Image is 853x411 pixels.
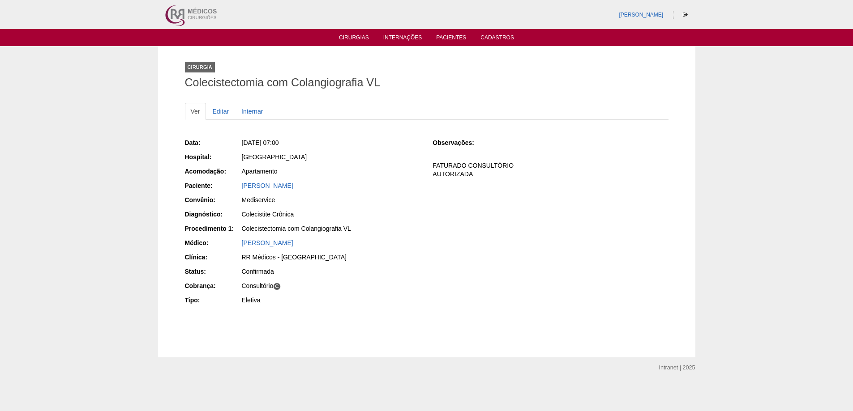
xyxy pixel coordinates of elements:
[242,210,420,219] div: Colecistite Crônica
[659,363,695,372] div: Intranet | 2025
[185,267,241,276] div: Status:
[480,34,514,43] a: Cadastros
[242,281,420,290] div: Consultório
[185,238,241,247] div: Médico:
[185,296,241,305] div: Tipo:
[242,182,293,189] a: [PERSON_NAME]
[273,283,281,290] span: C
[185,210,241,219] div: Diagnóstico:
[242,167,420,176] div: Apartamento
[242,153,420,161] div: [GEOGRAPHIC_DATA]
[433,138,489,147] div: Observações:
[242,139,279,146] span: [DATE] 07:00
[185,181,241,190] div: Paciente:
[383,34,422,43] a: Internações
[185,167,241,176] div: Acomodação:
[236,103,269,120] a: Internar
[207,103,235,120] a: Editar
[242,239,293,246] a: [PERSON_NAME]
[242,296,420,305] div: Eletiva
[185,195,241,204] div: Convênio:
[433,161,668,178] p: FATURADO CONSULTÓRIO AUTORIZADA
[185,224,241,233] div: Procedimento 1:
[436,34,466,43] a: Pacientes
[619,12,663,18] a: [PERSON_NAME]
[185,62,215,72] div: Cirurgia
[185,153,241,161] div: Hospital:
[683,12,688,17] i: Sair
[185,138,241,147] div: Data:
[185,103,206,120] a: Ver
[242,195,420,204] div: Mediservice
[185,281,241,290] div: Cobrança:
[185,253,241,262] div: Clínica:
[242,267,420,276] div: Confirmada
[185,77,669,88] h1: Colecistectomia com Colangiografia VL
[242,224,420,233] div: Colecistectomia com Colangiografia VL
[339,34,369,43] a: Cirurgias
[242,253,420,262] div: RR Médicos - [GEOGRAPHIC_DATA]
